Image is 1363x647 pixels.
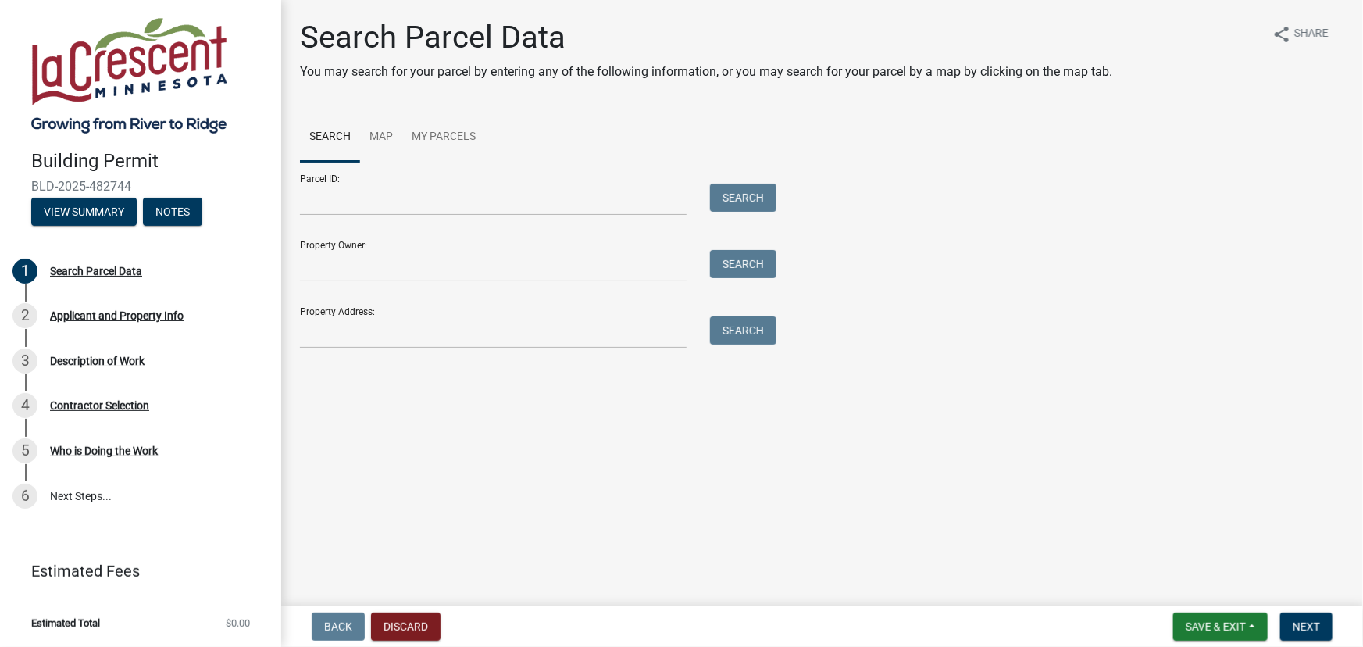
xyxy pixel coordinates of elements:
[312,613,365,641] button: Back
[31,16,227,134] img: City of La Crescent, Minnesota
[360,113,402,163] a: Map
[300,113,360,163] a: Search
[50,445,158,456] div: Who is Doing the Work
[710,316,776,345] button: Search
[143,198,202,226] button: Notes
[1173,613,1268,641] button: Save & Exit
[50,310,184,321] div: Applicant and Property Info
[226,618,250,628] span: $0.00
[50,266,142,277] div: Search Parcel Data
[31,618,100,628] span: Estimated Total
[31,206,137,219] wm-modal-confirm: Summary
[1280,613,1333,641] button: Next
[324,620,352,633] span: Back
[1260,19,1341,49] button: shareShare
[402,113,485,163] a: My Parcels
[1294,25,1329,44] span: Share
[710,184,776,212] button: Search
[1186,620,1246,633] span: Save & Exit
[300,19,1112,56] h1: Search Parcel Data
[31,150,269,173] h4: Building Permit
[143,206,202,219] wm-modal-confirm: Notes
[12,303,37,328] div: 2
[12,484,37,509] div: 6
[710,250,776,278] button: Search
[12,349,37,374] div: 3
[300,63,1112,81] p: You may search for your parcel by entering any of the following information, or you may search fo...
[50,356,145,366] div: Description of Work
[12,556,256,587] a: Estimated Fees
[371,613,441,641] button: Discard
[1272,25,1291,44] i: share
[12,438,37,463] div: 5
[1293,620,1320,633] span: Next
[50,400,149,411] div: Contractor Selection
[31,179,250,194] span: BLD-2025-482744
[31,198,137,226] button: View Summary
[12,393,37,418] div: 4
[12,259,37,284] div: 1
